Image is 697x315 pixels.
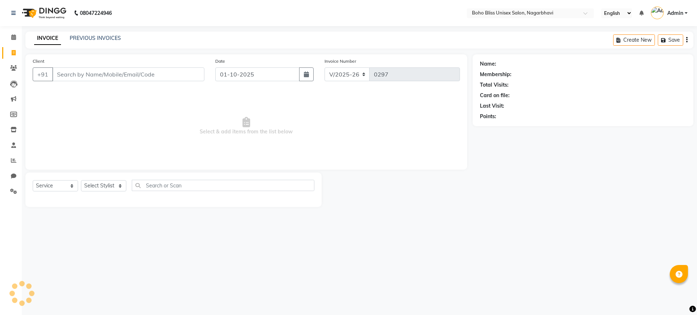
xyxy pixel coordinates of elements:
div: Membership: [480,71,511,78]
label: Invoice Number [325,58,356,65]
span: Admin [667,9,683,17]
input: Search or Scan [132,180,314,191]
button: Create New [613,34,655,46]
div: Card on file: [480,92,510,99]
a: INVOICE [34,32,61,45]
a: PREVIOUS INVOICES [70,35,121,41]
div: Points: [480,113,496,120]
img: Admin [651,7,664,19]
b: 08047224946 [80,3,112,23]
input: Search by Name/Mobile/Email/Code [52,67,204,81]
img: logo [19,3,68,23]
button: Save [658,34,683,46]
label: Client [33,58,44,65]
div: Total Visits: [480,81,509,89]
label: Date [215,58,225,65]
button: +91 [33,67,53,81]
span: Select & add items from the list below [33,90,460,162]
div: Last Visit: [480,102,504,110]
div: Name: [480,60,496,68]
